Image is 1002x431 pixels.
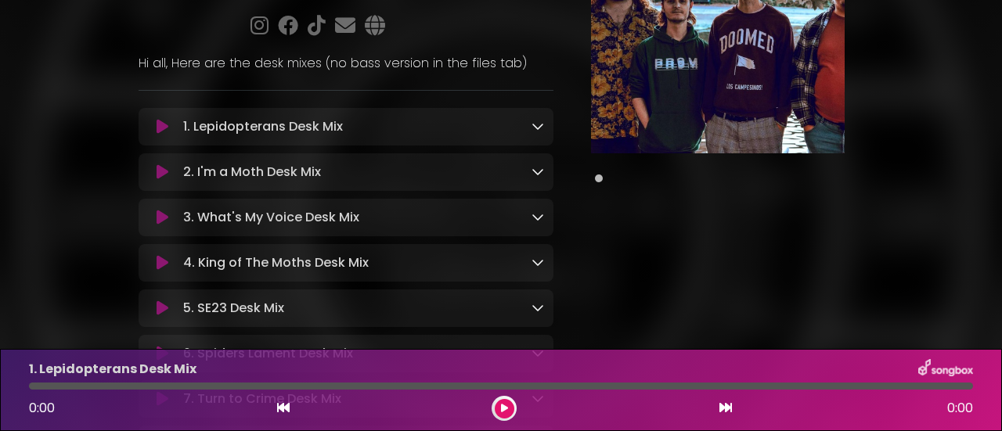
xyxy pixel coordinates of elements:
img: songbox-logo-white.png [918,359,973,379]
p: 2. I'm a Moth Desk Mix [183,163,321,181]
p: 5. SE23 Desk Mix [183,299,284,318]
p: 4. King of The Moths Desk Mix [183,253,369,272]
p: 1. Lepidopterans Desk Mix [29,360,196,379]
p: 1. Lepidopterans Desk Mix [183,117,343,136]
p: Hi all, Here are the desk mixes (no bass version in the files tab) [139,54,553,73]
p: 6. Spiders Lament Desk Mix [183,344,353,363]
p: 3. What's My Voice Desk Mix [183,208,359,227]
span: 0:00 [29,399,55,417]
span: 0:00 [947,399,973,418]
